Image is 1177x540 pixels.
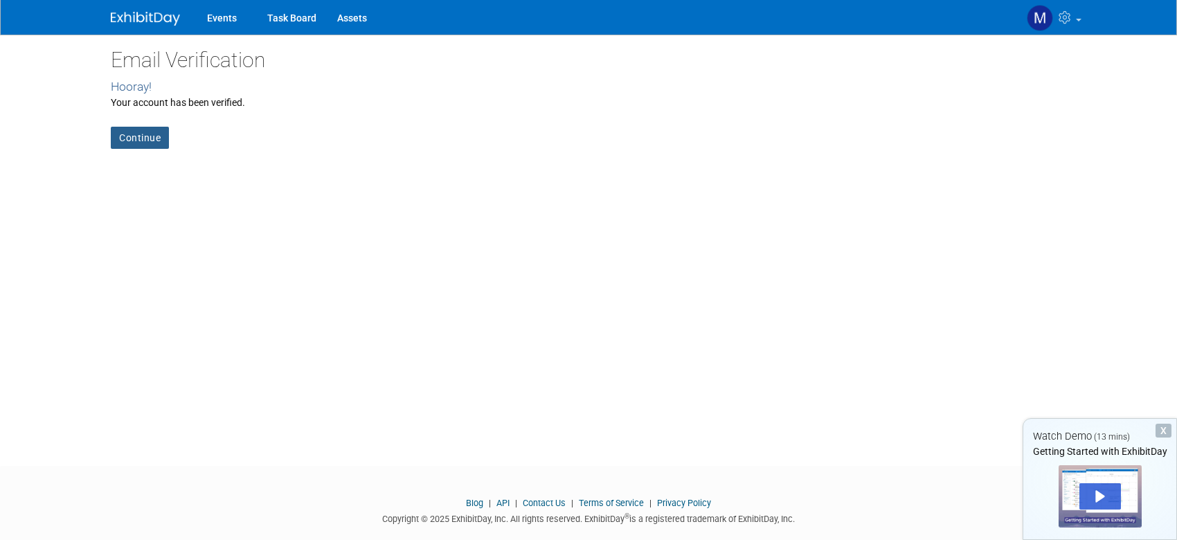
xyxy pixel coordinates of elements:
sup: ® [625,512,629,520]
h2: Email Verification [111,48,1066,71]
div: Hooray! [111,78,1066,96]
span: (13 mins) [1094,432,1130,442]
span: | [568,498,577,508]
a: Continue [111,127,169,149]
div: Getting Started with ExhibitDay [1023,444,1176,458]
div: Watch Demo [1023,429,1176,444]
span: | [646,498,655,508]
img: Melissa Fowler [1027,5,1053,31]
a: Privacy Policy [657,498,711,508]
span: | [485,498,494,508]
div: Your account has been verified. [111,96,1066,109]
a: Terms of Service [579,498,644,508]
span: | [512,498,521,508]
a: Contact Us [523,498,566,508]
a: Blog [466,498,483,508]
div: Dismiss [1156,424,1171,438]
img: ExhibitDay [111,12,180,26]
a: API [496,498,510,508]
div: Play [1079,483,1121,510]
